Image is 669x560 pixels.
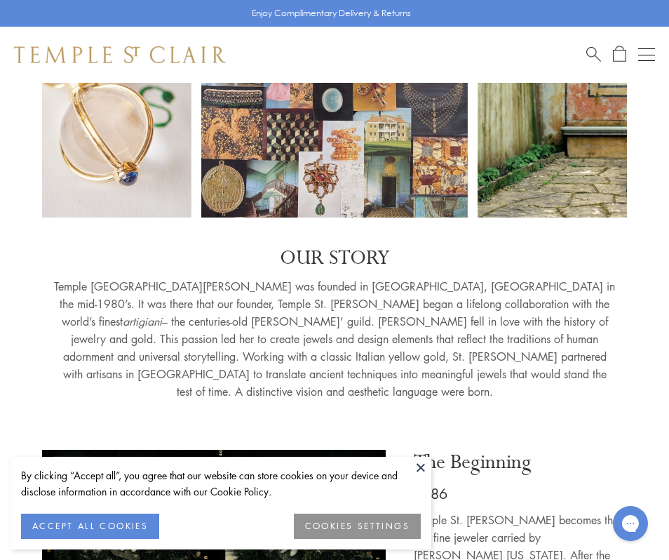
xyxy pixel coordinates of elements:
[613,46,626,63] a: Open Shopping Bag
[123,314,162,329] em: artigiani
[54,278,615,401] p: Temple [GEOGRAPHIC_DATA][PERSON_NAME] was founded in [GEOGRAPHIC_DATA], [GEOGRAPHIC_DATA] in the ...
[54,246,615,271] p: OUR STORY
[14,46,226,63] img: Temple St. Clair
[294,514,421,539] button: COOKIES SETTINGS
[252,6,411,20] p: Enjoy Complimentary Delivery & Returns
[606,501,655,546] iframe: Gorgias live chat messenger
[586,46,601,63] a: Search
[638,46,655,63] button: Open navigation
[21,514,159,539] button: ACCEPT ALL COOKIES
[414,450,627,475] p: The Beginning
[21,467,421,500] div: By clicking “Accept all”, you agree that our website can store cookies on your device and disclos...
[414,482,627,505] p: 1986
